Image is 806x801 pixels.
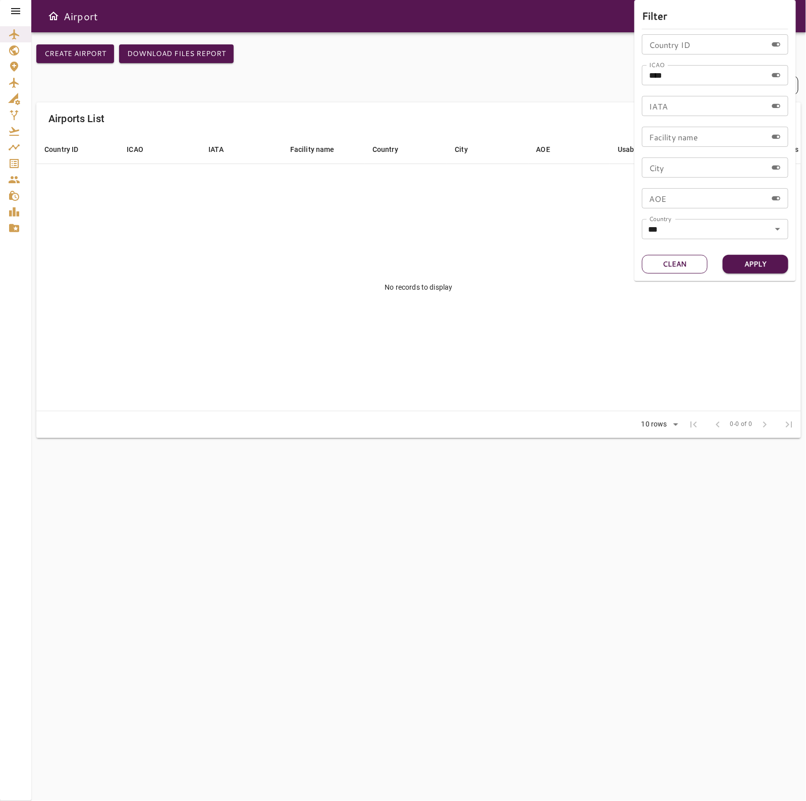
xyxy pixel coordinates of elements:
button: Open [771,222,785,236]
label: Country [649,215,671,223]
label: ICAO [649,61,665,69]
h6: Filter [642,8,788,24]
button: Clean [642,255,708,274]
button: Apply [723,255,788,274]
